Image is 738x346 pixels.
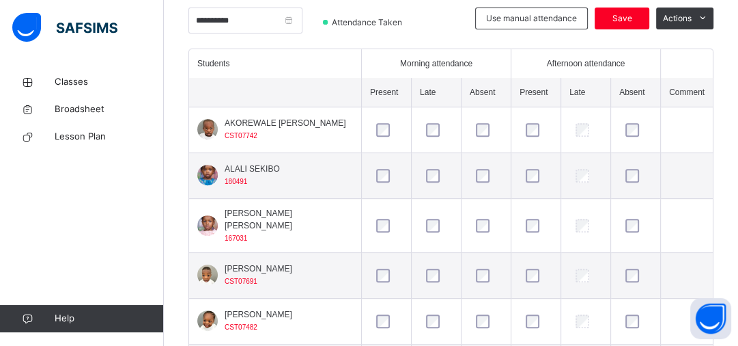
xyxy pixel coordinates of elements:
[12,13,117,42] img: safsims
[330,16,406,29] span: Attendance Taken
[610,78,660,107] th: Absent
[55,75,164,89] span: Classes
[560,78,610,107] th: Late
[361,78,411,107] th: Present
[225,323,257,331] span: CST07482
[225,308,292,321] span: [PERSON_NAME]
[225,235,247,242] span: 167031
[225,263,292,275] span: [PERSON_NAME]
[225,207,353,232] span: [PERSON_NAME] [PERSON_NAME]
[461,78,511,107] th: Absent
[225,178,247,185] span: 180491
[547,57,625,70] span: Afternoon attendance
[225,132,257,139] span: CST07742
[511,78,560,107] th: Present
[605,12,639,25] span: Save
[486,12,577,25] span: Use manual attendance
[189,49,361,78] th: Students
[400,57,472,70] span: Morning attendance
[660,78,713,107] th: Comment
[225,117,346,129] span: AKOREWALE [PERSON_NAME]
[411,78,461,107] th: Late
[55,103,164,116] span: Broadsheet
[55,130,164,144] span: Lesson Plan
[225,278,257,285] span: CST07691
[690,298,731,339] button: Open asap
[663,12,692,25] span: Actions
[225,163,280,175] span: ALALI SEKIBO
[55,312,163,325] span: Help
